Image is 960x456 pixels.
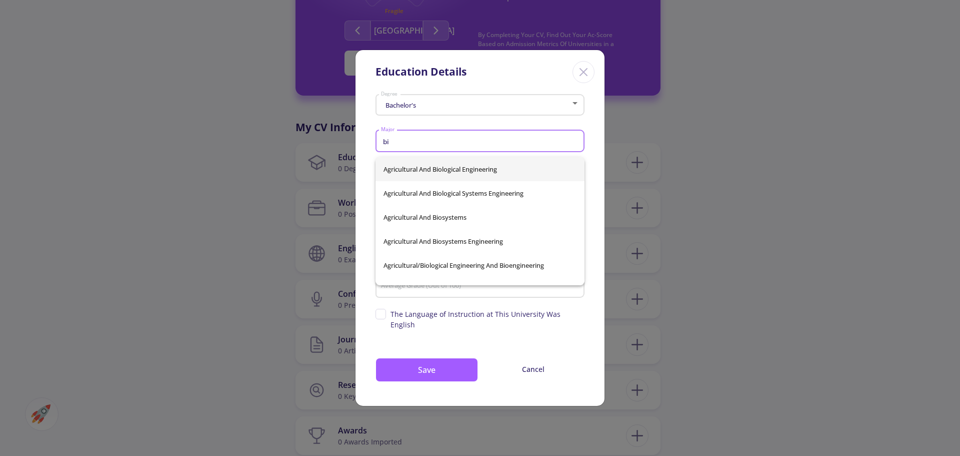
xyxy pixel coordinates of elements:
span: Agricultural And Biosystems Engineering [383,229,576,253]
span: Agricultural And Biosystems [383,205,576,229]
button: Save [375,358,478,382]
div: Close [572,61,594,83]
button: Cancel [482,358,584,380]
span: Bachelor's [383,101,416,110]
span: Anatomy And Cell Biology [383,277,576,301]
span: The Language of Instruction at This University Was English [390,309,584,330]
span: Agricultural/Biological Engineering and Bioengineering [383,253,576,277]
div: Education Details [375,64,466,80]
span: Agricultural And Biological Systems Engineering [383,181,576,205]
span: Agricultural And Biological Engineering [383,157,576,181]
